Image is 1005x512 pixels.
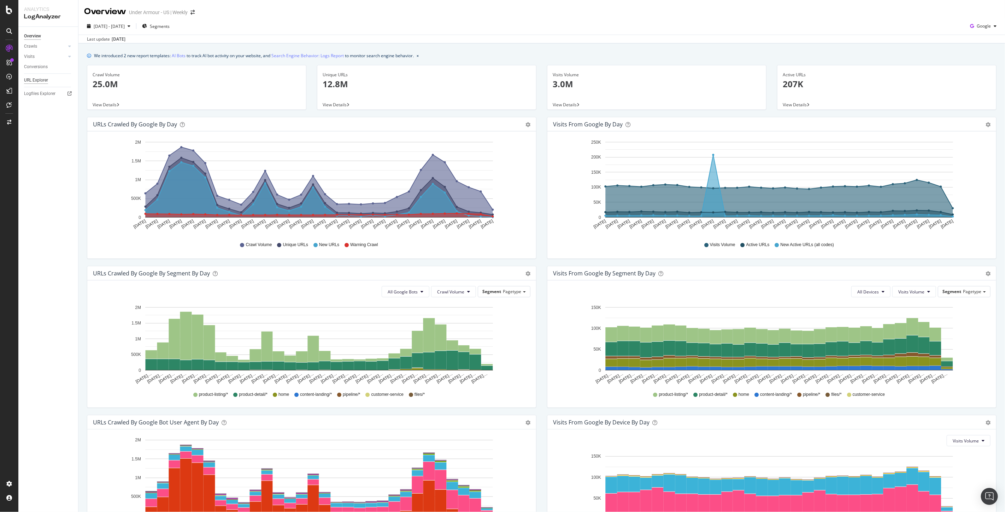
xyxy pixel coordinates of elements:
p: 12.8M [323,78,531,90]
span: New URLs [319,242,339,248]
text: [DATE] [193,219,207,230]
text: [DATE] [360,219,374,230]
span: home [739,392,749,398]
text: [DATE] [868,219,882,230]
span: View Details [93,102,117,108]
span: Visits Volume [710,242,735,248]
text: 50K [594,496,601,501]
text: [DATE] [629,219,643,230]
text: [DATE] [856,219,870,230]
text: [DATE] [809,219,823,230]
div: Visits Volume [553,72,761,78]
div: gear [986,122,991,127]
span: product-listing/* [199,392,228,398]
div: Under Armour - US | Weekly [129,9,188,16]
div: Last update [87,36,125,42]
span: Segment [482,288,501,294]
div: Conversions [24,63,48,71]
svg: A chart. [93,303,528,385]
text: [DATE] [324,219,339,230]
text: [DATE] [880,219,894,230]
text: 150K [591,454,601,459]
text: [DATE] [133,219,147,230]
text: [DATE] [784,219,799,230]
div: Active URLs [783,72,991,78]
text: [DATE] [169,219,183,230]
text: [DATE] [312,219,327,230]
text: [DATE] [593,219,607,230]
div: gear [525,122,530,127]
span: New Active URLs (all codes) [781,242,834,248]
text: [DATE] [617,219,631,230]
span: Pagetype [963,288,981,294]
text: [DATE] [653,219,667,230]
div: arrow-right-arrow-left [190,10,195,15]
span: Pagetype [503,288,521,294]
div: gear [986,271,991,276]
div: Crawl Volume [93,72,301,78]
text: [DATE] [288,219,302,230]
button: Visits Volume [892,286,936,297]
text: 50K [594,200,601,205]
span: product-detail/* [239,392,268,398]
span: Crawl Volume [246,242,272,248]
div: URLs Crawled by Google by day [93,121,177,128]
div: info banner [87,52,997,59]
text: [DATE] [205,219,219,230]
a: Overview [24,32,73,40]
button: Visits Volume [947,435,991,446]
div: gear [525,271,530,276]
div: Visits [24,53,35,60]
text: 50K [594,347,601,352]
text: [DATE] [892,219,906,230]
div: Logfiles Explorer [24,90,55,97]
button: [DATE] - [DATE] [84,20,133,32]
div: Crawls [24,43,37,50]
text: 100K [591,185,601,190]
a: Crawls [24,43,66,50]
svg: A chart. [553,137,988,235]
text: 0 [599,368,601,373]
text: [DATE] [408,219,422,230]
span: customer-service [853,392,885,398]
text: 1M [135,475,141,480]
text: 100K [591,326,601,331]
text: [DATE] [264,219,278,230]
text: [DATE] [276,219,290,230]
a: URL Explorer [24,77,73,84]
div: We introduced 2 new report templates: to track AI bot activity on your website, and to monitor se... [94,52,414,59]
text: [DATE] [677,219,691,230]
button: Segments [139,20,172,32]
text: 1.5M [131,321,141,326]
span: pipeline/* [343,392,360,398]
text: [DATE] [300,219,315,230]
text: [DATE] [384,219,398,230]
span: Segments [150,23,170,29]
div: [DATE] [112,36,125,42]
text: [DATE] [157,219,171,230]
button: All Google Bots [382,286,429,297]
text: 100K [591,475,601,480]
p: 25.0M [93,78,301,90]
div: gear [986,420,991,425]
a: Search Engine Behavior: Logs Report [271,52,344,59]
div: URL Explorer [24,77,48,84]
span: Warning Crawl [350,242,378,248]
button: Google [967,20,999,32]
span: Visits Volume [898,289,924,295]
text: [DATE] [724,219,739,230]
svg: A chart. [93,137,528,235]
button: close banner [415,50,421,61]
span: View Details [323,102,347,108]
text: [DATE] [772,219,787,230]
text: 150K [591,170,601,175]
p: 3.0M [553,78,761,90]
text: [DATE] [396,219,410,230]
text: [DATE] [480,219,494,230]
div: Open Intercom Messenger [981,488,998,505]
text: [DATE] [916,219,930,230]
span: All Google Bots [388,289,418,295]
text: 500K [131,494,141,499]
